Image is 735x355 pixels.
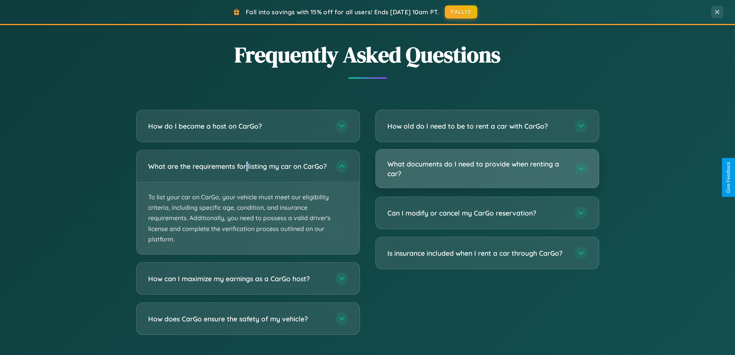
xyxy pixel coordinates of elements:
[148,161,328,171] h3: What are the requirements for listing my car on CarGo?
[387,121,567,131] h3: How old do I need to be to rent a car with CarGo?
[148,314,328,324] h3: How does CarGo ensure the safety of my vehicle?
[148,274,328,284] h3: How can I maximize my earnings as a CarGo host?
[387,248,567,258] h3: Is insurance included when I rent a car through CarGo?
[137,182,360,254] p: To list your car on CarGo, your vehicle must meet our eligibility criteria, including specific ag...
[148,121,328,131] h3: How do I become a host on CarGo?
[726,162,731,193] div: Give Feedback
[136,40,599,70] h2: Frequently Asked Questions
[387,159,567,178] h3: What documents do I need to provide when renting a car?
[387,208,567,218] h3: Can I modify or cancel my CarGo reservation?
[445,5,477,19] button: FALL15
[246,8,439,16] span: Fall into savings with 15% off for all users! Ends [DATE] 10am PT.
